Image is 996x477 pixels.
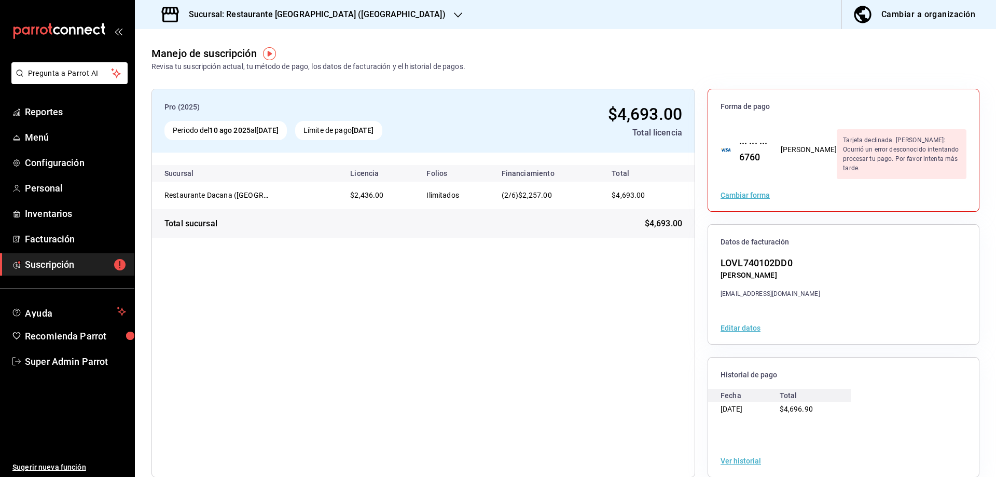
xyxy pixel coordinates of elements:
div: Manejo de suscripción [151,46,257,61]
div: Total [780,389,839,402]
div: Total licencia [499,127,682,139]
div: ··· ··· ··· 6760 [731,136,768,164]
th: Financiamiento [493,165,600,182]
span: $4,693.00 [612,191,645,199]
span: Personal [25,181,126,195]
span: Menú [25,130,126,144]
button: Cambiar forma [721,192,770,199]
strong: [DATE] [352,126,374,134]
strong: [DATE] [256,126,279,134]
strong: 10 ago 2025 [209,126,250,134]
h3: Sucursal: Restaurante [GEOGRAPHIC_DATA] ([GEOGRAPHIC_DATA]) [181,8,446,21]
div: Periodo del al [164,121,287,140]
span: $4,696.90 [780,405,813,413]
span: $4,693.00 [608,104,682,124]
img: Tooltip marker [263,47,276,60]
div: (2/6) [502,190,591,201]
div: Fecha [721,389,780,402]
th: Folios [418,165,493,182]
div: [PERSON_NAME] [781,144,837,155]
th: Licencia [342,165,418,182]
div: Total sucursal [164,217,217,230]
span: Reportes [25,105,126,119]
span: $2,257.00 [518,191,551,199]
span: Inventarios [25,207,126,221]
button: Ver historial [721,457,761,465]
span: Suscripción [25,257,126,271]
div: Pro (2025) [164,102,491,113]
span: Historial de pago [721,370,966,380]
div: Restaurante Dacana (Centro Médico) [164,190,268,200]
td: Ilimitados [418,182,493,209]
span: Facturación [25,232,126,246]
div: [DATE] [721,402,780,416]
div: LOVL740102DD0 [721,256,820,270]
div: [PERSON_NAME] [721,270,820,281]
button: Pregunta a Parrot AI [11,62,128,84]
span: Recomienda Parrot [25,329,126,343]
span: Forma de pago [721,102,966,112]
span: Super Admin Parrot [25,355,126,369]
span: Pregunta a Parrot AI [28,68,112,79]
span: Datos de facturación [721,237,966,247]
div: Cambiar a organización [881,7,975,22]
button: Editar datos [721,324,760,332]
div: Revisa tu suscripción actual, tu método de pago, los datos de facturación y el historial de pagos. [151,61,465,72]
div: [EMAIL_ADDRESS][DOMAIN_NAME] [721,289,820,298]
span: Sugerir nueva función [12,462,126,473]
span: $2,436.00 [350,191,383,199]
button: open_drawer_menu [114,27,122,35]
a: Pregunta a Parrot AI [7,75,128,86]
th: Total [599,165,695,182]
div: Límite de pago [295,121,382,140]
span: $4,693.00 [645,217,682,230]
span: Ayuda [25,305,113,318]
div: Restaurante Dacana ([GEOGRAPHIC_DATA]) [164,190,268,200]
span: Configuración [25,156,126,170]
div: Sucursal [164,169,222,178]
div: Tarjeta declinada. [PERSON_NAME]: Ocurrió un error desconocido intentando procesar tu pago. Por f... [837,129,966,179]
